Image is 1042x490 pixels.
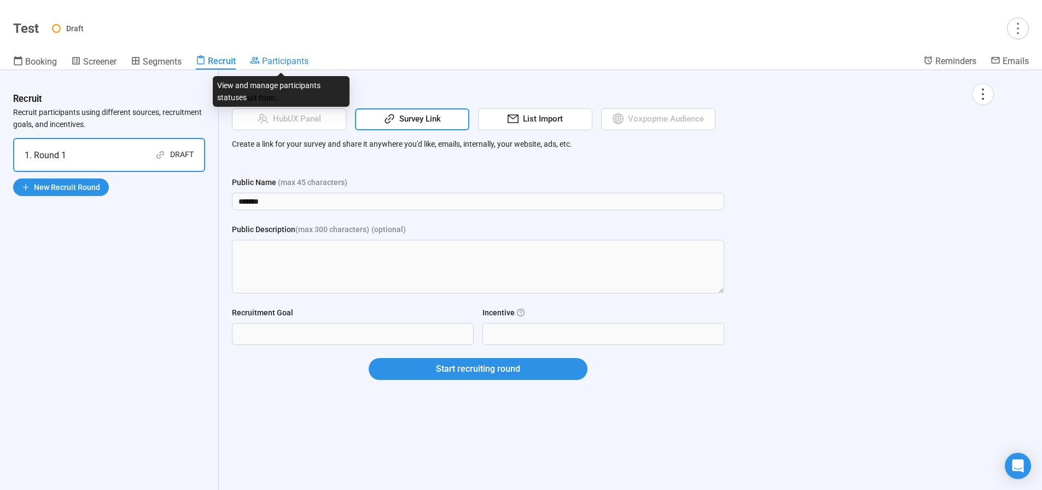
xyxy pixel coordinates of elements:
[232,138,994,150] p: Create a link for your survey and share it anywhere you'd like, emails, internally, your website,...
[972,83,994,105] button: more
[232,176,347,188] div: Public Name
[258,113,269,124] span: team
[295,223,369,235] span: (max 300 characters)
[923,55,976,68] a: Reminders
[232,307,293,319] div: Recruitment Goal
[196,55,236,70] a: Recruit
[384,113,395,124] span: link
[262,56,308,66] span: Participants
[13,178,109,196] button: plusNew Recruit Round
[232,223,369,235] div: Public Description
[519,113,563,126] span: List Import
[131,55,182,70] a: Segments
[250,55,308,68] a: Participants
[156,151,165,159] span: link
[483,324,724,344] input: Incentive
[71,55,117,70] a: Screener
[436,362,520,376] span: Start recruiting round
[143,56,182,67] span: Segments
[13,55,57,70] a: Booking
[13,92,42,106] h3: Recruit
[278,176,347,188] span: (max 45 characters)
[208,56,236,66] span: Recruit
[508,113,519,124] span: mail
[482,307,525,319] label: Incentive
[1010,21,1025,36] span: more
[232,92,994,108] div: Recruit from...
[83,56,117,67] span: Screener
[269,113,321,126] span: HubUX Panel
[1007,18,1029,39] button: more
[371,223,406,235] span: (optional)
[1003,56,1029,66] span: Emails
[13,21,39,36] h1: Test
[991,55,1029,68] a: Emails
[66,24,84,33] span: Draft
[517,309,525,316] span: question-circle
[395,113,441,126] span: Survey Link
[975,87,990,101] span: more
[369,358,587,380] button: Start recruiting round
[25,148,66,162] div: 1. Round 1
[624,113,704,126] span: Voxpopme Audience
[34,181,100,193] span: New Recruit Round
[22,183,30,191] span: plus
[1005,453,1031,479] div: Open Intercom Messenger
[25,56,57,67] span: Booking
[935,56,976,66] span: Reminders
[13,106,205,130] p: Recruit participants using different sources, recruitment goals, and incentives.
[613,113,624,124] span: global
[170,148,194,162] div: Draft
[213,76,350,107] div: View and manage participants statuses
